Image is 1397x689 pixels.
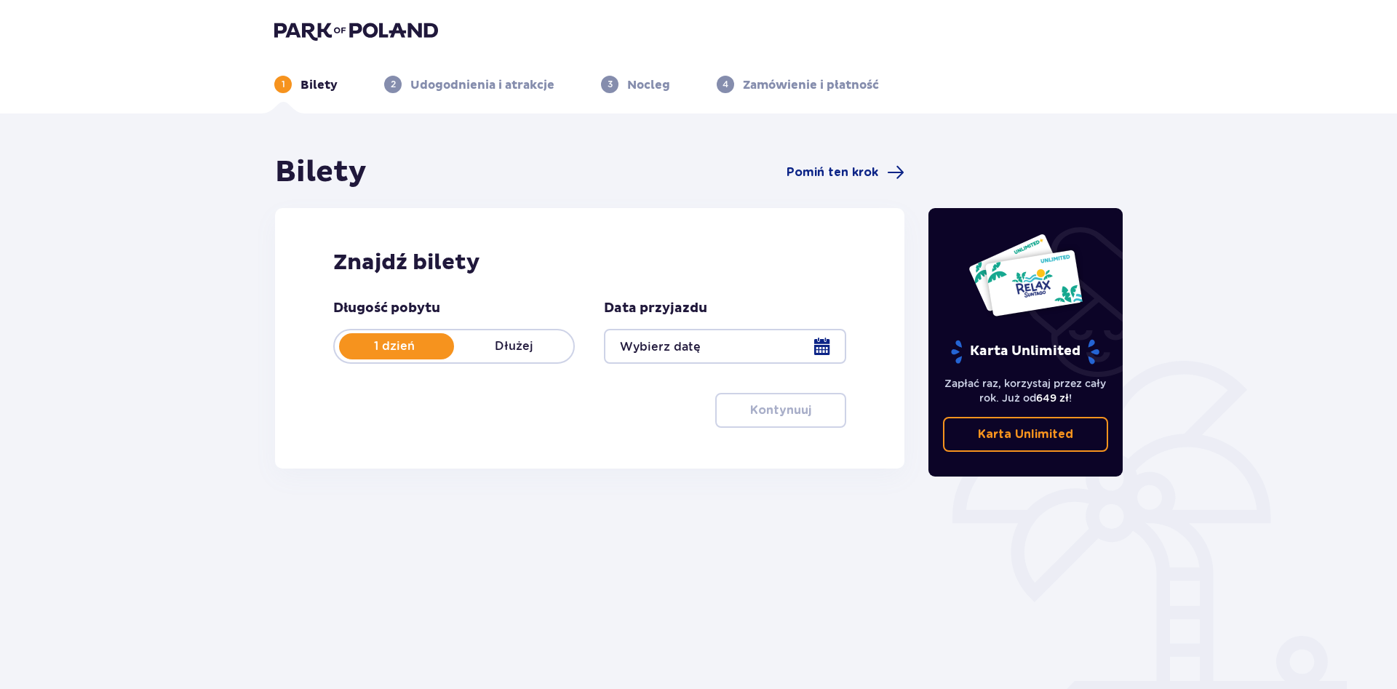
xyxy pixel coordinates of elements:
p: Dłużej [454,338,573,354]
p: 2 [391,78,396,91]
div: 2Udogodnienia i atrakcje [384,76,554,93]
button: Kontynuuj [715,393,846,428]
p: 4 [723,78,728,91]
p: Bilety [301,77,338,93]
p: Karta Unlimited [978,426,1073,442]
div: 3Nocleg [601,76,670,93]
p: Karta Unlimited [950,339,1101,365]
h1: Bilety [275,154,367,191]
p: Nocleg [627,77,670,93]
a: Karta Unlimited [943,417,1109,452]
p: Kontynuuj [750,402,811,418]
img: Park of Poland logo [274,20,438,41]
p: Zamówienie i płatność [743,77,879,93]
p: 1 dzień [335,338,454,354]
div: 4Zamówienie i płatność [717,76,879,93]
p: Udogodnienia i atrakcje [410,77,554,93]
p: 3 [608,78,613,91]
span: 649 zł [1036,392,1069,404]
span: Pomiń ten krok [787,164,878,180]
h2: Znajdź bilety [333,249,846,276]
p: Data przyjazdu [604,300,707,317]
div: 1Bilety [274,76,338,93]
a: Pomiń ten krok [787,164,904,181]
p: Zapłać raz, korzystaj przez cały rok. Już od ! [943,376,1109,405]
p: Długość pobytu [333,300,440,317]
p: 1 [282,78,285,91]
img: Dwie karty całoroczne do Suntago z napisem 'UNLIMITED RELAX', na białym tle z tropikalnymi liśćmi... [968,233,1083,317]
